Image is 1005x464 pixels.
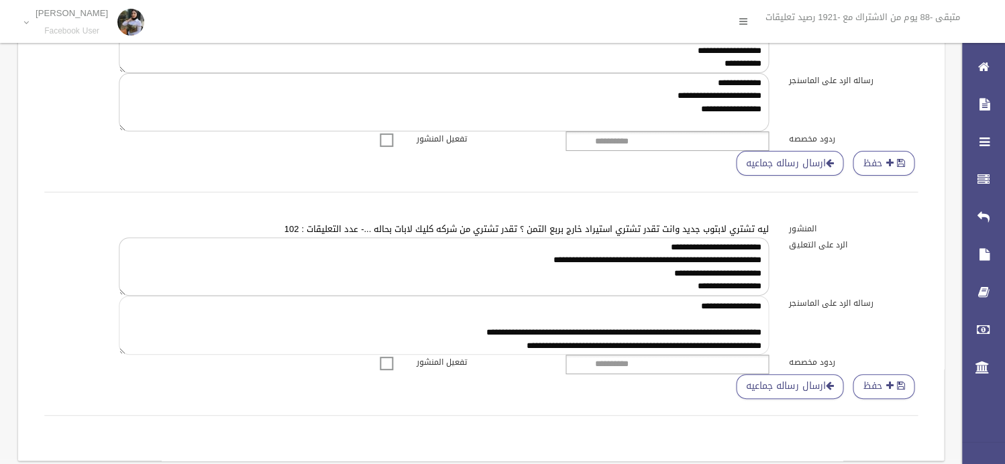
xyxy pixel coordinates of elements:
[853,151,914,176] button: حفظ
[36,26,108,36] small: Facebook User
[36,8,108,18] p: [PERSON_NAME]
[853,374,914,399] button: حفظ
[407,355,556,369] label: تفعيل المنشور
[779,237,928,252] label: الرد على التعليق
[779,131,928,146] label: ردود مخصصه
[779,221,928,236] label: المنشور
[779,296,928,310] label: رساله الرد على الماسنجر
[284,221,769,237] a: ليه تشتري لابتوب جديد وانت تقدر تشتري استيراد خارج بربع التمن ؟ تقدر تشتري من شركه كليك لابات بحا...
[779,355,928,369] label: ردود مخصصه
[736,151,843,176] a: ارسال رساله جماعيه
[779,73,928,88] label: رساله الرد على الماسنجر
[736,374,843,399] a: ارسال رساله جماعيه
[407,131,556,146] label: تفعيل المنشور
